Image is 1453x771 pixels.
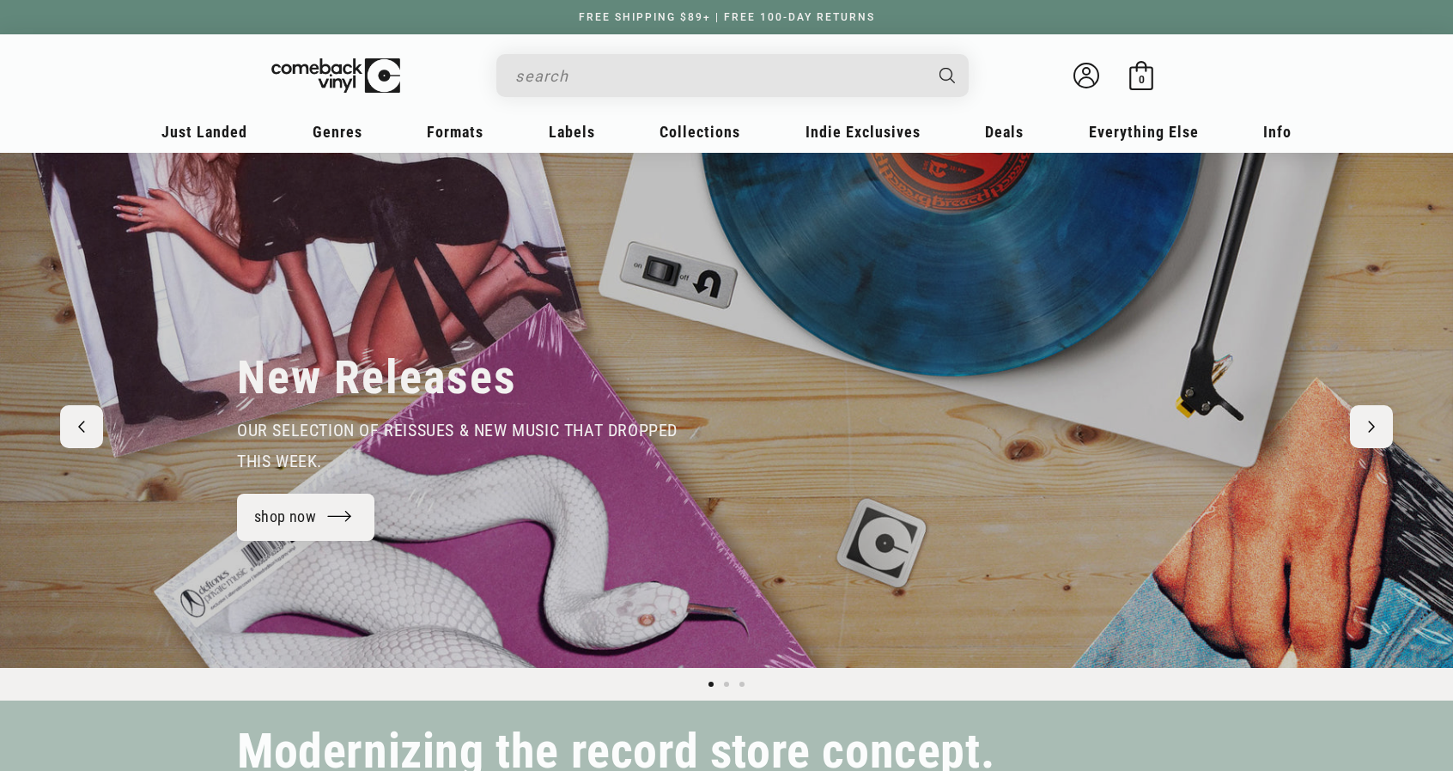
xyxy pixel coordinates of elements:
[1089,123,1199,141] span: Everything Else
[549,123,595,141] span: Labels
[985,123,1024,141] span: Deals
[562,11,892,23] a: FREE SHIPPING $89+ | FREE 100-DAY RETURNS
[427,123,483,141] span: Formats
[496,54,969,97] div: Search
[1139,73,1145,86] span: 0
[1350,405,1393,448] button: Next slide
[237,420,678,471] span: our selection of reissues & new music that dropped this week.
[60,405,103,448] button: Previous slide
[161,123,247,141] span: Just Landed
[806,123,921,141] span: Indie Exclusives
[1263,123,1292,141] span: Info
[237,349,517,406] h2: New Releases
[313,123,362,141] span: Genres
[237,494,374,541] a: shop now
[515,58,922,94] input: search
[703,677,719,692] button: Load slide 1 of 3
[660,123,740,141] span: Collections
[734,677,750,692] button: Load slide 3 of 3
[925,54,971,97] button: Search
[719,677,734,692] button: Load slide 2 of 3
